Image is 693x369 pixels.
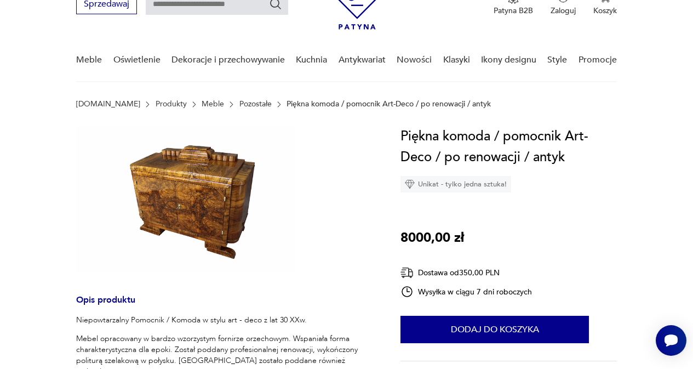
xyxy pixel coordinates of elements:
[76,297,374,315] h3: Opis produktu
[547,39,567,81] a: Style
[579,39,617,81] a: Promocje
[76,1,137,9] a: Sprzedawaj
[76,39,102,81] a: Meble
[400,266,414,280] img: Ikona dostawy
[113,39,161,81] a: Oświetlenie
[339,39,386,81] a: Antykwariat
[171,39,285,81] a: Dekoracje i przechowywanie
[156,100,187,109] a: Produkty
[494,5,533,16] p: Patyna B2B
[202,100,224,109] a: Meble
[400,228,464,248] p: 8000,00 zł
[551,5,576,16] p: Zaloguj
[239,100,272,109] a: Pozostałe
[296,39,327,81] a: Kuchnia
[481,39,536,81] a: Ikony designu
[287,100,491,109] p: Piękna komoda / pomocnik Art-Deco / po renowacji / antyk
[400,266,532,280] div: Dostawa od 350,00 PLN
[76,126,295,273] img: Zdjęcie produktu Piękna komoda / pomocnik Art-Deco / po renowacji / antyk
[400,176,511,192] div: Unikat - tylko jedna sztuka!
[400,285,532,298] div: Wysyłka w ciągu 7 dni roboczych
[656,325,686,356] iframe: Smartsupp widget button
[76,315,374,326] p: Niepowtarzalny Pomocnik / Komoda w stylu art - deco z lat 30 XXw.
[397,39,432,81] a: Nowości
[400,316,589,343] button: Dodaj do koszyka
[76,100,140,109] a: [DOMAIN_NAME]
[405,179,415,189] img: Ikona diamentu
[443,39,470,81] a: Klasyki
[593,5,617,16] p: Koszyk
[400,126,617,168] h1: Piękna komoda / pomocnik Art-Deco / po renowacji / antyk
